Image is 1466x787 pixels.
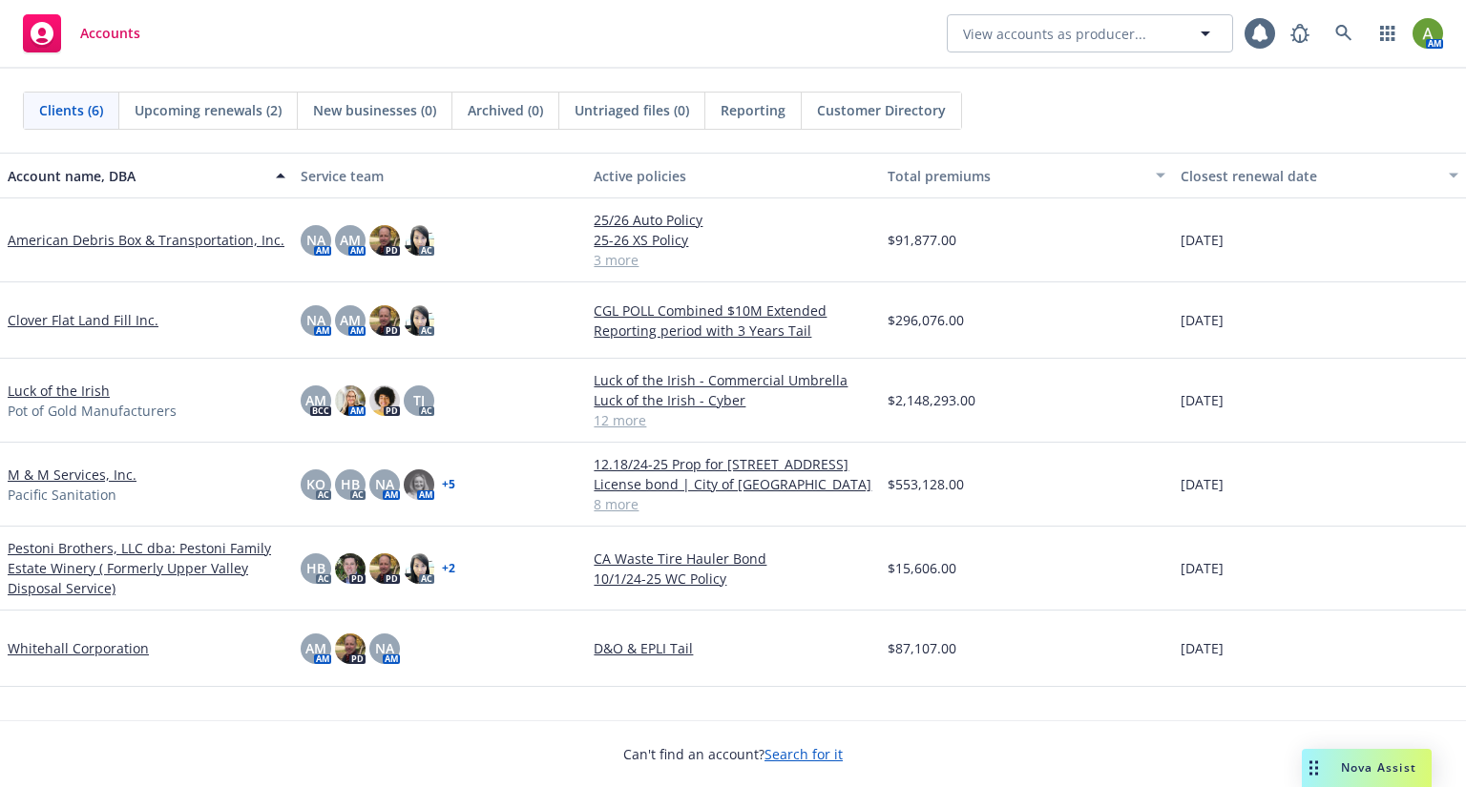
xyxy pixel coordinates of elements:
[1302,749,1432,787] button: Nova Assist
[8,465,136,485] a: M & M Services, Inc.
[1181,638,1224,658] span: [DATE]
[293,153,586,198] button: Service team
[888,558,956,578] span: $15,606.00
[8,310,158,330] a: Clover Flat Land Fill Inc.
[340,230,361,250] span: AM
[306,474,325,494] span: KO
[305,638,326,658] span: AM
[15,7,148,60] a: Accounts
[1369,14,1407,52] a: Switch app
[817,100,946,120] span: Customer Directory
[764,745,843,763] a: Search for it
[888,638,956,658] span: $87,107.00
[1181,230,1224,250] span: [DATE]
[594,300,871,341] a: CGL POLL Combined $10M Extended Reporting period with 3 Years Tail
[341,474,360,494] span: HB
[594,494,871,514] a: 8 more
[313,100,436,120] span: New businesses (0)
[880,153,1173,198] button: Total premiums
[375,638,394,658] span: NA
[888,390,975,410] span: $2,148,293.00
[369,385,400,416] img: photo
[8,230,284,250] a: American Debris Box & Transportation, Inc.
[1181,390,1224,410] span: [DATE]
[623,744,843,764] span: Can't find an account?
[888,166,1144,186] div: Total premiums
[404,469,434,500] img: photo
[135,100,282,120] span: Upcoming renewals (2)
[301,166,578,186] div: Service team
[1302,749,1326,787] div: Drag to move
[1413,18,1443,49] img: photo
[340,310,361,330] span: AM
[306,310,325,330] span: NA
[80,26,140,41] span: Accounts
[404,225,434,256] img: photo
[8,538,285,598] a: Pestoni Brothers, LLC dba: Pestoni Family Estate Winery ( Formerly Upper Valley Disposal Service)
[947,14,1233,52] button: View accounts as producer...
[8,401,177,421] span: Pot of Gold Manufacturers
[468,100,543,120] span: Archived (0)
[888,474,964,494] span: $553,128.00
[375,474,394,494] span: NA
[335,385,366,416] img: photo
[1181,474,1224,494] span: [DATE]
[335,553,366,584] img: photo
[1325,14,1363,52] a: Search
[404,305,434,336] img: photo
[594,250,871,270] a: 3 more
[594,230,871,250] a: 25-26 XS Policy
[594,410,871,430] a: 12 more
[8,638,149,658] a: Whitehall Corporation
[442,563,455,574] a: + 2
[1181,166,1437,186] div: Closest renewal date
[594,474,871,494] a: License bond | City of [GEOGRAPHIC_DATA]
[594,390,871,410] a: Luck of the Irish - Cyber
[594,166,871,186] div: Active policies
[594,569,871,589] a: 10/1/24-25 WC Policy
[721,100,785,120] span: Reporting
[306,558,325,578] span: HB
[8,485,116,505] span: Pacific Sanitation
[369,225,400,256] img: photo
[1181,558,1224,578] span: [DATE]
[8,381,110,401] a: Luck of the Irish
[306,230,325,250] span: NA
[413,390,425,410] span: TJ
[305,390,326,410] span: AM
[1181,310,1224,330] span: [DATE]
[594,210,871,230] a: 25/26 Auto Policy
[586,153,879,198] button: Active policies
[888,310,964,330] span: $296,076.00
[575,100,689,120] span: Untriaged files (0)
[442,479,455,490] a: + 5
[39,100,103,120] span: Clients (6)
[594,370,871,390] a: Luck of the Irish - Commercial Umbrella
[369,305,400,336] img: photo
[404,553,434,584] img: photo
[1341,759,1416,776] span: Nova Assist
[1281,14,1319,52] a: Report a Bug
[594,549,871,569] a: CA Waste Tire Hauler Bond
[369,553,400,584] img: photo
[594,638,871,658] a: D&O & EPLI Tail
[8,166,264,186] div: Account name, DBA
[888,230,956,250] span: $91,877.00
[963,24,1146,44] span: View accounts as producer...
[594,454,871,474] a: 12.18/24-25 Prop for [STREET_ADDRESS]
[1173,153,1466,198] button: Closest renewal date
[335,633,366,664] img: photo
